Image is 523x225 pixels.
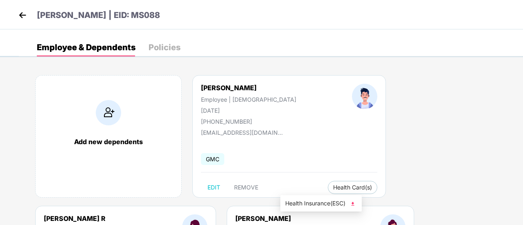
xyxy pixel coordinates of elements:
div: [PERSON_NAME] R [44,214,126,223]
div: Policies [149,43,180,51]
span: GMC [201,153,224,165]
span: Health Card(s) [333,185,372,189]
div: Add new dependents [44,138,173,146]
span: EDIT [207,184,220,191]
img: back [16,9,29,21]
div: [DATE] [201,107,296,114]
div: [PERSON_NAME] [201,84,296,92]
div: [EMAIL_ADDRESS][DOMAIN_NAME] [201,129,283,136]
button: REMOVE [228,181,265,194]
img: svg+xml;base64,PHN2ZyB4bWxucz0iaHR0cDovL3d3dy53My5vcmcvMjAwMC9zdmciIHhtbG5zOnhsaW5rPSJodHRwOi8vd3... [349,200,357,208]
span: REMOVE [234,184,258,191]
span: Health Insurance(ESC) [285,199,357,208]
img: profileImage [352,84,377,109]
img: addIcon [96,100,121,125]
div: Employee & Dependents [37,43,135,51]
button: EDIT [201,181,227,194]
p: [PERSON_NAME] | EID: MS088 [37,9,160,22]
button: Health Card(s) [328,181,377,194]
div: [PERSON_NAME] [235,214,325,223]
div: [PHONE_NUMBER] [201,118,296,125]
div: Employee | [DEMOGRAPHIC_DATA] [201,96,296,103]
